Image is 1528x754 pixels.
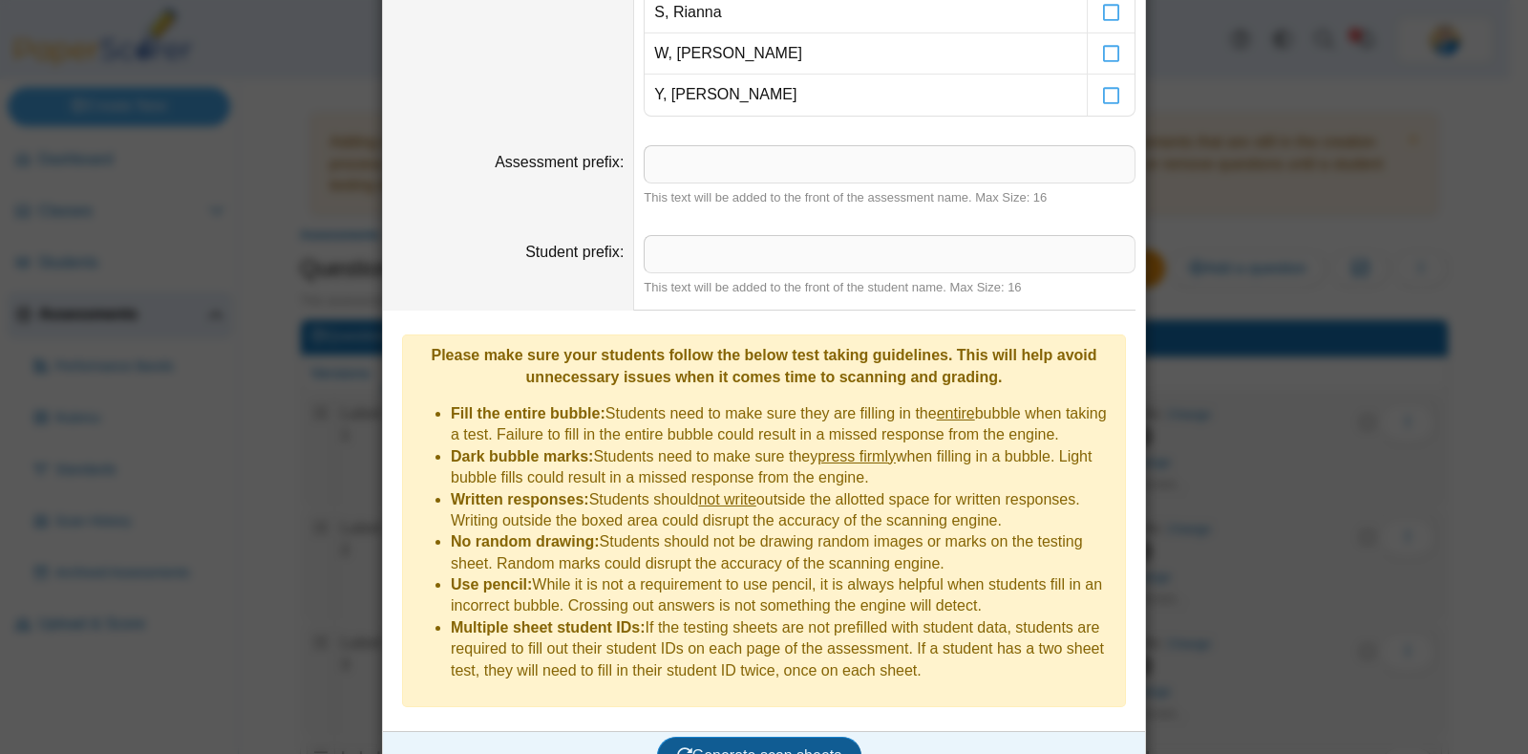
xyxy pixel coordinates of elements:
[451,489,1115,532] li: Students should outside the allotted space for written responses. Writing outside the boxed area ...
[644,189,1135,206] div: This text will be added to the front of the assessment name. Max Size: 16
[644,279,1135,296] div: This text will be added to the front of the student name. Max Size: 16
[451,405,605,421] b: Fill the entire bubble:
[451,576,532,592] b: Use pencil:
[451,617,1115,681] li: If the testing sheets are not prefilled with student data, students are required to fill out thei...
[451,448,593,464] b: Dark bubble marks:
[698,491,755,507] u: not write
[817,448,896,464] u: press firmly
[431,347,1096,384] b: Please make sure your students follow the below test taking guidelines. This will help avoid unne...
[451,533,600,549] b: No random drawing:
[525,244,624,260] label: Student prefix
[451,531,1115,574] li: Students should not be drawing random images or marks on the testing sheet. Random marks could di...
[451,446,1115,489] li: Students need to make sure they when filling in a bubble. Light bubble fills could result in a mi...
[451,403,1115,446] li: Students need to make sure they are filling in the bubble when taking a test. Failure to fill in ...
[451,619,646,636] b: Multiple sheet student IDs:
[495,154,624,170] label: Assessment prefix
[937,405,975,421] u: entire
[645,75,1087,115] td: Y, [PERSON_NAME]
[645,33,1087,75] td: W, [PERSON_NAME]
[451,574,1115,617] li: While it is not a requirement to use pencil, it is always helpful when students fill in an incorr...
[451,491,589,507] b: Written responses:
